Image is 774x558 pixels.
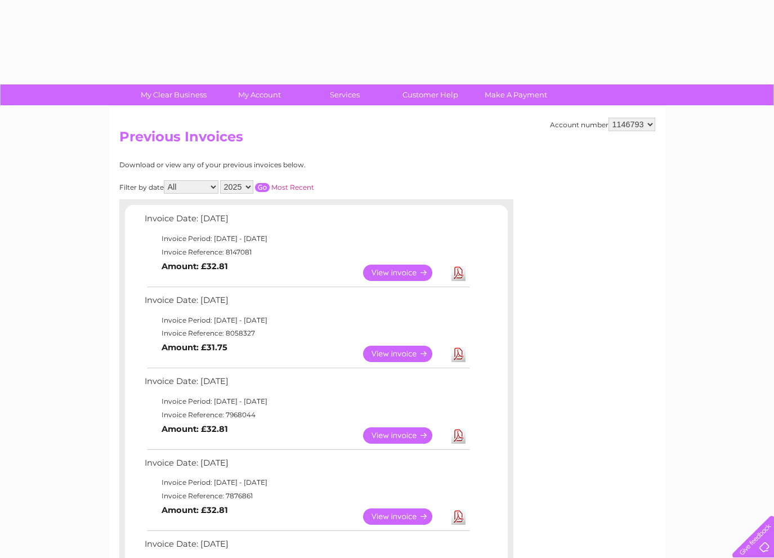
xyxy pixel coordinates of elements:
a: Download [451,427,466,444]
div: Download or view any of your previous invoices below. [119,161,415,169]
a: View [363,346,446,362]
a: Download [451,508,466,525]
td: Invoice Period: [DATE] - [DATE] [142,476,471,489]
td: Invoice Date: [DATE] [142,537,471,557]
a: View [363,427,446,444]
td: Invoice Date: [DATE] [142,456,471,476]
a: My Clear Business [127,84,220,105]
td: Invoice Date: [DATE] [142,211,471,232]
a: Download [451,346,466,362]
h2: Previous Invoices [119,129,655,150]
div: Filter by date [119,180,415,194]
a: My Account [213,84,306,105]
td: Invoice Reference: 7876861 [142,489,471,503]
b: Amount: £32.81 [162,261,228,271]
a: Most Recent [271,183,314,191]
b: Amount: £31.75 [162,342,227,352]
td: Invoice Reference: 8147081 [142,245,471,259]
td: Invoice Date: [DATE] [142,374,471,395]
b: Amount: £32.81 [162,424,228,434]
a: Services [298,84,391,105]
td: Invoice Reference: 7968044 [142,408,471,422]
td: Invoice Period: [DATE] - [DATE] [142,314,471,327]
div: Account number [550,118,655,131]
td: Invoice Reference: 8058327 [142,327,471,340]
td: Invoice Period: [DATE] - [DATE] [142,395,471,408]
a: View [363,508,446,525]
a: View [363,265,446,281]
b: Amount: £32.81 [162,505,228,515]
td: Invoice Period: [DATE] - [DATE] [142,232,471,245]
a: Download [451,265,466,281]
a: Make A Payment [469,84,562,105]
a: Customer Help [384,84,477,105]
td: Invoice Date: [DATE] [142,293,471,314]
